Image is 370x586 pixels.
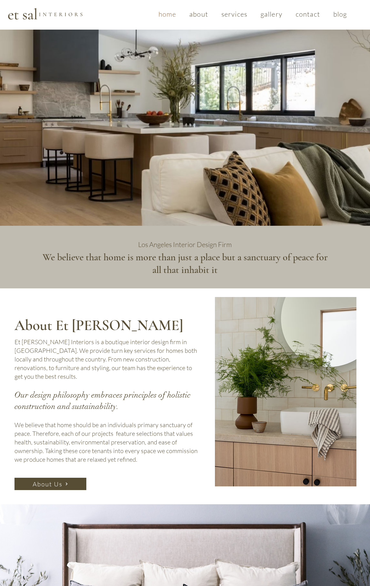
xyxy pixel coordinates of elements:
a: blog [328,7,352,21]
span: About Et [PERSON_NAME] [14,316,183,334]
span: Our design philosophy embraces principles of holistic construction and sustainability. [14,390,191,411]
span: contact [296,10,320,18]
p: We believe that home should be an individuals primary sanctuary of peace. Therefore, each of our ... [14,421,199,464]
span: About Us [33,480,63,488]
a: services [216,7,253,21]
span: services [221,10,247,18]
p: Et [PERSON_NAME] Interiors is a boutique interior design firm in [GEOGRAPHIC_DATA]. We provide tu... [14,338,199,381]
span: We believe that home is more than just a place but a sanctuary of peace for all that inhabit it [43,251,328,275]
img: Et Sal Logo [7,7,83,20]
span: gallery [261,10,282,18]
span: about [189,10,208,18]
nav: Site [153,7,352,21]
span: Los Angeles Interior Design Firm [138,240,232,249]
img: A serene bathroom setting featuring a textured white wall, a large circular mirror, gold fixtures... [215,297,356,486]
span: blog [333,10,347,18]
a: gallery [255,7,288,21]
a: contact [290,7,325,21]
a: home [153,7,182,21]
span: home [158,10,176,18]
a: about [184,7,214,21]
a: About Us [14,478,86,490]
